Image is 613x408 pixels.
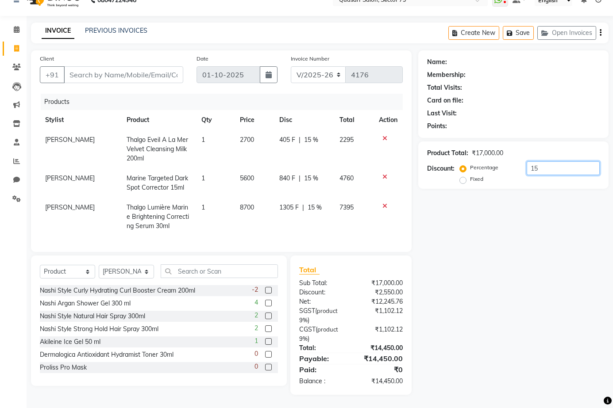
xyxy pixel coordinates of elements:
[293,364,351,375] div: Paid:
[304,135,318,145] span: 15 %
[40,324,158,334] div: Nashi Style Strong Hold Hair Spray 300ml
[293,278,351,288] div: Sub Total:
[40,66,65,83] button: +91
[40,350,173,359] div: Dermalogica Antioxidant Hydramist Toner 30ml
[291,55,329,63] label: Invoice Number
[339,203,354,211] span: 7395
[299,174,301,183] span: |
[427,83,462,92] div: Total Visits:
[279,203,299,212] span: 1305 F
[299,335,308,342] span: 9%
[121,110,196,130] th: Product
[40,286,195,295] div: Nashi Style Curly Hydrating Curl Booster Cream 200ml
[40,312,145,321] div: Nashi Style Natural Hair Spray 300ml
[308,203,322,212] span: 15 %
[351,353,409,364] div: ₹14,450.00
[351,325,409,343] div: ₹1,102.12
[304,174,318,183] span: 15 %
[351,297,409,306] div: ₹12,245.76
[45,203,95,211] span: [PERSON_NAME]
[537,26,596,40] button: Open Invoices
[427,109,457,118] div: Last Visit:
[201,203,205,211] span: 1
[448,26,499,40] button: Create New
[299,325,316,333] span: CGST
[317,307,338,314] span: product
[196,110,235,130] th: Qty
[470,175,483,183] label: Fixed
[40,337,100,347] div: Akileine Ice Gel 50 ml
[293,343,351,353] div: Total:
[427,70,466,80] div: Membership:
[470,164,498,172] label: Percentage
[254,324,258,333] span: 2
[254,311,258,320] span: 2
[45,136,95,144] span: [PERSON_NAME]
[64,66,183,83] input: Search by Name/Mobile/Email/Code
[339,136,354,144] span: 2295
[374,110,403,130] th: Action
[427,164,455,173] div: Discount:
[427,122,447,131] div: Points:
[279,174,295,183] span: 840 F
[42,23,74,39] a: INVOICE
[293,325,351,343] div: ( )
[472,149,503,158] div: ₹17,000.00
[254,362,258,371] span: 0
[503,26,534,40] button: Save
[127,136,188,162] span: Thalgo Eveil A La Mer Velvet Cleansing Milk 200ml
[293,297,351,306] div: Net:
[252,285,258,294] span: -2
[427,57,447,67] div: Name:
[127,203,189,230] span: Thalgo Lumière Marine Brightening Correcting Serum 30ml
[40,363,87,372] div: Proliss Pro Mask
[293,288,351,297] div: Discount:
[45,174,95,182] span: [PERSON_NAME]
[254,336,258,346] span: 1
[351,306,409,325] div: ₹1,102.12
[274,110,334,130] th: Disc
[40,55,54,63] label: Client
[240,174,254,182] span: 5600
[197,55,208,63] label: Date
[351,278,409,288] div: ₹17,000.00
[427,96,463,105] div: Card on file:
[161,264,278,278] input: Search or Scan
[334,110,374,130] th: Total
[299,307,315,315] span: SGST
[240,136,254,144] span: 2700
[293,377,351,386] div: Balance :
[201,136,205,144] span: 1
[427,149,468,158] div: Product Total:
[254,298,258,307] span: 4
[351,364,409,375] div: ₹0
[299,135,301,145] span: |
[293,353,351,364] div: Payable:
[293,306,351,325] div: ( )
[40,299,131,308] div: Nashi Argan Shower Gel 300 ml
[299,265,320,275] span: Total
[299,316,308,324] span: 9%
[351,343,409,353] div: ₹14,450.00
[85,27,147,34] a: PREVIOUS INVOICES
[127,174,188,191] span: Marine Targeted Dark Spot Corrector 15ml
[317,326,338,333] span: product
[279,135,295,145] span: 405 F
[351,377,409,386] div: ₹14,450.00
[254,349,258,358] span: 0
[302,203,304,212] span: |
[201,174,205,182] span: 1
[351,288,409,297] div: ₹2,550.00
[235,110,274,130] th: Price
[40,110,121,130] th: Stylist
[41,94,409,110] div: Products
[240,203,254,211] span: 8700
[339,174,354,182] span: 4760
